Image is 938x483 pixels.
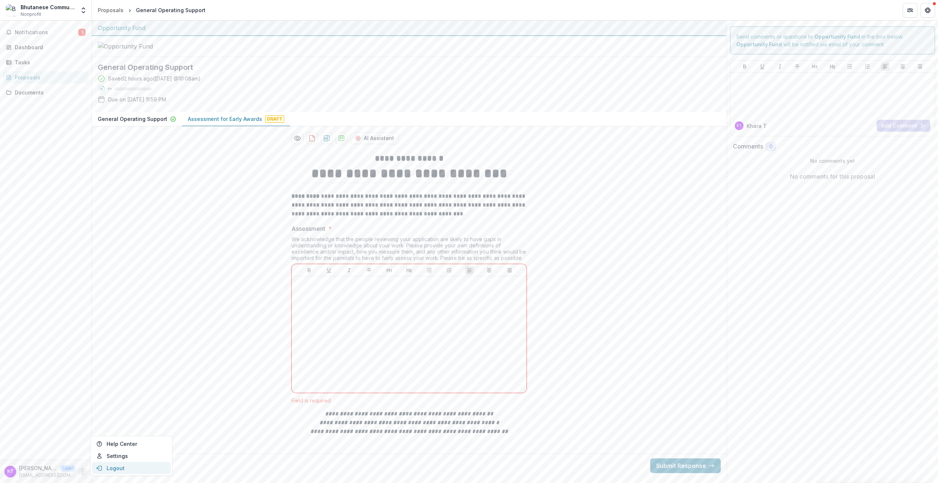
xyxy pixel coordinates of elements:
div: Bhutanese Community Association of [GEOGRAPHIC_DATA] [21,3,75,11]
button: Italicize [345,266,354,275]
button: Heading 2 [828,62,837,71]
div: Saved 2 hours ago ( [DATE] @ 10:08am ) [108,75,201,82]
button: download-proposal [306,132,318,144]
div: Send comments or questions to in the box below. will be notified via email of your comment. [730,26,935,54]
button: download-proposal [321,132,333,144]
div: Field is required [291,397,527,404]
button: Underline [758,62,767,71]
button: Bold [740,62,749,71]
span: 0 [769,144,773,150]
div: Dashboard [15,43,83,51]
a: Dashboard [3,41,89,53]
button: Add Comment [877,120,930,132]
button: Heading 2 [405,266,413,275]
button: Bullet List [425,266,434,275]
p: Assessment [291,224,325,233]
button: Align Left [881,62,889,71]
strong: Opportunity Fund [815,33,860,40]
button: Heading 1 [810,62,819,71]
button: Align Center [485,266,494,275]
button: Bold [305,266,314,275]
button: Strike [793,62,802,71]
button: Align Right [505,266,514,275]
span: Nonprofit [21,11,41,18]
p: 0 % [108,86,112,92]
p: General Operating Support [98,115,167,123]
a: Documents [3,86,89,99]
div: Proposals [15,74,83,81]
img: Bhutanese Community Association of Pittsburgh [6,4,18,16]
div: General Operating Support [136,6,205,14]
p: Due on [DATE] 11:59 PM [108,96,166,103]
button: Strike [365,266,373,275]
p: No comments yet [733,157,932,165]
p: No comments for this proposal [790,172,875,181]
button: More [78,467,87,476]
a: Proposals [95,5,126,15]
h2: Comments [733,143,763,150]
button: Align Left [465,266,474,275]
button: Partners [903,3,917,18]
img: Opportunity Fund [98,42,171,51]
div: Documents [15,89,83,96]
button: Ordered List [445,266,454,275]
button: Align Center [898,62,907,71]
span: Draft [265,115,284,123]
button: Preview 827693ce-13a4-4b92-a996-dad60c8c41c2-1.pdf [291,132,303,144]
p: [EMAIL_ADDRESS][DOMAIN_NAME] [19,472,75,479]
button: Get Help [920,3,935,18]
p: [PERSON_NAME] [19,464,57,472]
span: Notifications [15,29,78,36]
div: Khara Timsina [7,469,14,474]
a: Tasks [3,56,89,68]
div: Khara Timsina [737,124,742,128]
button: Heading 1 [385,266,394,275]
div: Proposals [98,6,123,14]
div: Opportunity Fund [98,24,721,32]
p: Assessment for Early Awards [188,115,262,123]
button: Open entity switcher [78,3,89,18]
button: Align Right [916,62,924,71]
div: Tasks [15,58,83,66]
button: Bullet List [845,62,854,71]
strong: Opportunity Fund [736,41,782,47]
nav: breadcrumb [95,5,208,15]
span: 1 [78,29,86,36]
button: Submit Response [650,458,721,473]
button: Notifications1 [3,26,89,38]
div: We acknowledge that the people reviewing your application are likely to have gaps in understandin... [291,236,527,264]
button: Italicize [776,62,784,71]
button: AI Assistant [350,132,399,144]
button: Underline [325,266,333,275]
button: Ordered List [863,62,872,71]
a: Proposals [3,71,89,83]
button: download-proposal [336,132,347,144]
p: User [60,465,75,472]
h2: General Operating Support [98,63,709,72]
p: Khara T [747,122,767,130]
